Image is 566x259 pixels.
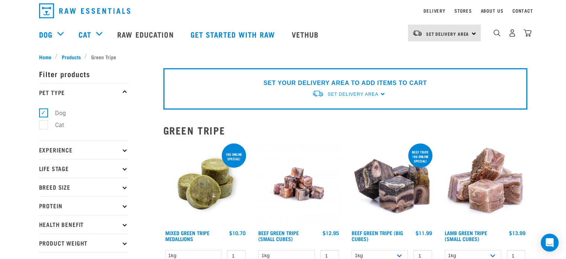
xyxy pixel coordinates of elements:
[423,9,445,12] a: Delivery
[39,53,527,61] nav: breadcrumbs
[323,230,339,236] div: $12.95
[39,53,55,61] a: Home
[426,32,469,35] span: Set Delivery Area
[43,108,69,118] label: Dog
[183,19,284,49] a: Get started with Raw
[39,178,128,196] p: Breed Size
[110,19,183,49] a: Raw Education
[39,64,128,83] p: Filter products
[284,19,328,49] a: Vethub
[408,146,432,167] div: Beef tripe 1kg online special!
[524,29,531,37] img: home-icon@2x.png
[352,231,403,240] a: Beef Green Tripe (Big Cubes)
[39,3,130,18] img: Raw Essentials Logo
[43,120,67,130] label: Cat
[327,92,378,97] span: Set Delivery Area
[39,29,52,40] a: Dog
[39,196,128,215] p: Protein
[512,9,533,12] a: Contact
[229,230,246,236] div: $10.70
[454,9,472,12] a: Stores
[263,79,427,88] p: SET YOUR DELIVERY AREA TO ADD ITEMS TO CART
[508,29,516,37] img: user.png
[163,124,527,136] h2: Green Tripe
[350,142,434,227] img: 1044 Green Tripe Beef
[256,142,341,227] img: Beef Tripe Bites 1634
[62,53,81,61] span: Products
[541,234,559,252] div: Open Intercom Messenger
[258,231,299,240] a: Beef Green Tripe (Small Cubes)
[493,29,501,37] img: home-icon-1@2x.png
[79,29,91,40] a: Cat
[416,230,432,236] div: $11.99
[312,90,324,98] img: van-moving.png
[39,215,128,234] p: Health Benefit
[445,231,487,240] a: Lamb Green Tripe (Small Cubes)
[443,142,527,227] img: 1133 Green Tripe Lamb Small Cubes 01
[39,159,128,178] p: Life Stage
[480,9,503,12] a: About Us
[58,53,84,61] a: Products
[33,0,533,21] nav: dropdown navigation
[509,230,525,236] div: $13.99
[163,142,248,227] img: Mixed Green Tripe
[39,53,51,61] span: Home
[165,231,210,240] a: Mixed Green Tripe Medallions
[39,234,128,252] p: Product Weight
[412,30,422,37] img: van-moving.png
[39,140,128,159] p: Experience
[222,149,246,164] div: 1kg online special!
[39,83,128,102] p: Pet Type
